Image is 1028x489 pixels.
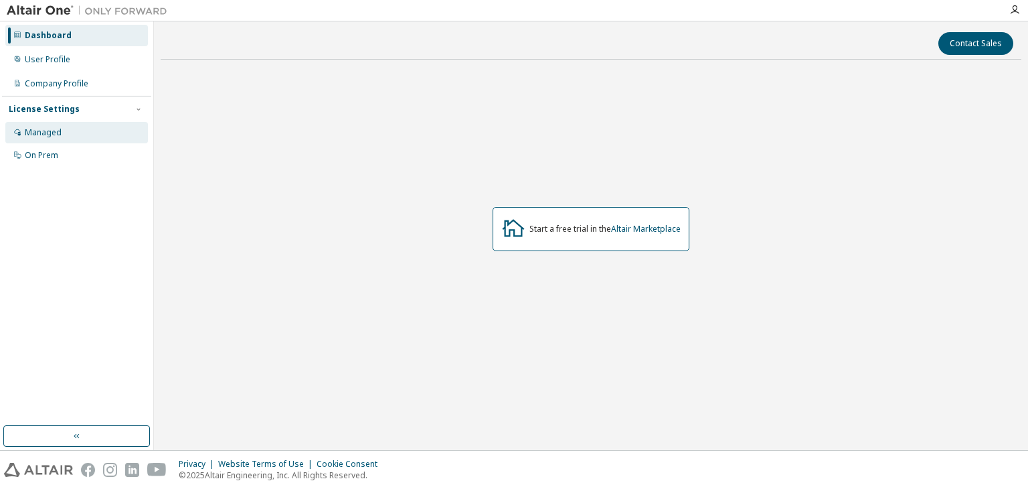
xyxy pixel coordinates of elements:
[25,150,58,161] div: On Prem
[179,470,385,481] p: © 2025 Altair Engineering, Inc. All Rights Reserved.
[4,463,73,477] img: altair_logo.svg
[125,463,139,477] img: linkedin.svg
[317,459,385,470] div: Cookie Consent
[7,4,174,17] img: Altair One
[218,459,317,470] div: Website Terms of Use
[147,463,167,477] img: youtube.svg
[25,30,72,41] div: Dashboard
[938,32,1013,55] button: Contact Sales
[25,127,62,138] div: Managed
[25,78,88,89] div: Company Profile
[529,224,681,234] div: Start a free trial in the
[81,463,95,477] img: facebook.svg
[611,223,681,234] a: Altair Marketplace
[9,104,80,115] div: License Settings
[103,463,117,477] img: instagram.svg
[179,459,218,470] div: Privacy
[25,54,70,65] div: User Profile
